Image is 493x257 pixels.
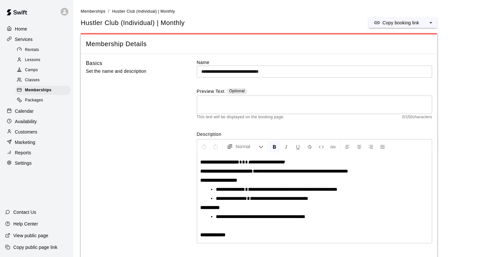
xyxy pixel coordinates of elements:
[5,117,68,126] a: Availability
[86,59,102,68] h6: Basics
[316,141,327,152] button: Insert Code
[13,209,36,215] p: Contact Us
[16,86,70,95] div: Memberships
[304,141,315,152] button: Format Strikethrough
[108,8,109,15] li: /
[354,141,365,152] button: Center Align
[81,8,485,15] nav: breadcrumb
[281,141,292,152] button: Format Italics
[16,56,70,65] div: Lessons
[16,45,70,55] div: Rentals
[16,66,70,75] div: Camps
[5,158,68,168] a: Settings
[25,57,41,63] span: Lessons
[86,40,432,48] span: Membership Details
[15,26,27,32] p: Home
[15,160,32,166] p: Settings
[81,8,105,14] a: Memberships
[16,65,73,75] a: Camps
[81,19,185,27] span: Hustler Club (Individual) | Monthly
[15,36,33,43] p: Services
[16,96,73,106] a: Packages
[402,114,432,121] span: 0 / 150 characters
[369,18,424,28] button: Copy booking link
[86,67,176,75] p: Set the name and description
[5,24,68,34] a: Home
[382,19,419,26] p: Copy booking link
[16,85,73,96] a: Memberships
[112,9,175,14] span: Hustler Club (Individual) | Monthly
[5,34,68,44] a: Services
[81,9,105,14] span: Memberships
[25,97,43,104] span: Packages
[15,149,31,156] p: Reports
[5,148,68,158] a: Reports
[25,87,52,94] span: Memberships
[365,141,376,152] button: Right Align
[16,45,73,55] a: Rentals
[13,232,48,239] p: View public page
[327,141,338,152] button: Insert Link
[269,141,280,152] button: Format Bold
[13,221,38,227] p: Help Center
[197,59,432,66] label: Name
[198,141,209,152] button: Undo
[5,137,68,147] a: Marketing
[15,139,35,146] p: Marketing
[197,114,285,121] span: This text will be displayed on the booking page.
[342,141,353,152] button: Left Align
[229,89,245,93] span: Optional
[15,118,37,125] p: Availability
[16,76,70,85] div: Classes
[15,129,37,135] p: Customers
[197,88,225,96] label: Preview Text
[13,244,57,251] p: Copy public page link
[197,131,432,137] label: Description
[15,108,34,114] p: Calendar
[5,127,68,137] a: Customers
[210,141,221,152] button: Redo
[292,141,303,152] button: Format Underline
[5,106,68,116] a: Calendar
[377,141,388,152] button: Justify Align
[236,143,258,150] span: Normal
[25,67,38,73] span: Camps
[424,18,437,28] button: select merge strategy
[16,55,73,65] a: Lessons
[16,75,73,85] a: Classes
[369,18,437,28] div: split button
[16,96,70,105] div: Packages
[25,47,39,53] span: Rentals
[25,77,40,84] span: Classes
[224,141,266,152] button: Formatting Options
